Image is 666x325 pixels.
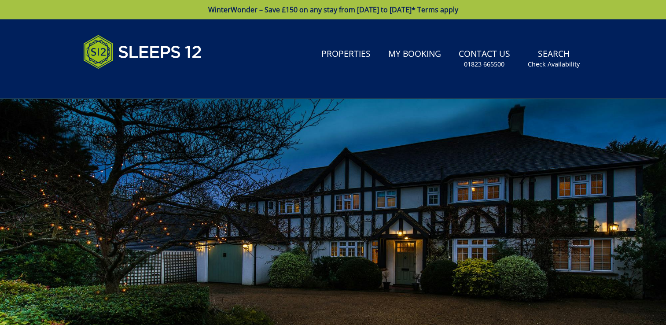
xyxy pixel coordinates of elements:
[318,44,374,64] a: Properties
[524,44,583,73] a: SearchCheck Availability
[385,44,445,64] a: My Booking
[455,44,514,73] a: Contact Us01823 665500
[528,60,580,69] small: Check Availability
[83,30,202,74] img: Sleeps 12
[79,79,171,87] iframe: Customer reviews powered by Trustpilot
[464,60,504,69] small: 01823 665500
